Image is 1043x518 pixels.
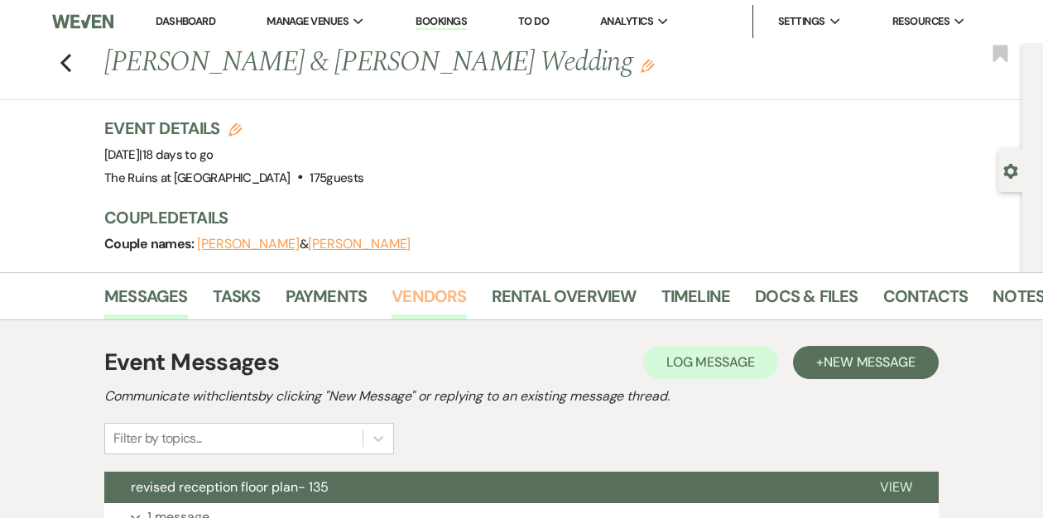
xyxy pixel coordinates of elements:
[416,14,467,30] a: Bookings
[661,283,731,319] a: Timeline
[104,386,939,406] h2: Communicate with clients by clicking "New Message" or replying to an existing message thread.
[1003,162,1018,178] button: Open lead details
[755,283,858,319] a: Docs & Files
[492,283,637,319] a: Rental Overview
[197,236,411,252] span: &
[310,170,363,186] span: 175 guests
[104,170,291,186] span: The Ruins at [GEOGRAPHIC_DATA]
[824,353,916,371] span: New Message
[267,13,348,30] span: Manage Venues
[104,146,213,163] span: [DATE]
[600,13,653,30] span: Analytics
[793,346,939,379] button: +New Message
[142,146,214,163] span: 18 days to go
[308,237,411,251] button: [PERSON_NAME]
[131,478,329,496] span: revised reception floor plan- 135
[880,478,912,496] span: View
[853,472,939,503] button: View
[643,346,778,379] button: Log Message
[778,13,825,30] span: Settings
[213,283,261,319] a: Tasks
[104,345,279,380] h1: Event Messages
[392,283,466,319] a: Vendors
[518,14,549,28] a: To Do
[892,13,949,30] span: Resources
[104,283,188,319] a: Messages
[104,43,832,83] h1: [PERSON_NAME] & [PERSON_NAME] Wedding
[104,206,1006,229] h3: Couple Details
[197,237,300,251] button: [PERSON_NAME]
[52,4,113,39] img: Weven Logo
[286,283,368,319] a: Payments
[139,146,213,163] span: |
[104,472,853,503] button: revised reception floor plan- 135
[104,117,363,140] h3: Event Details
[156,14,215,28] a: Dashboard
[883,283,968,319] a: Contacts
[113,429,202,448] div: Filter by topics...
[666,353,755,371] span: Log Message
[104,235,197,252] span: Couple names:
[641,58,654,73] button: Edit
